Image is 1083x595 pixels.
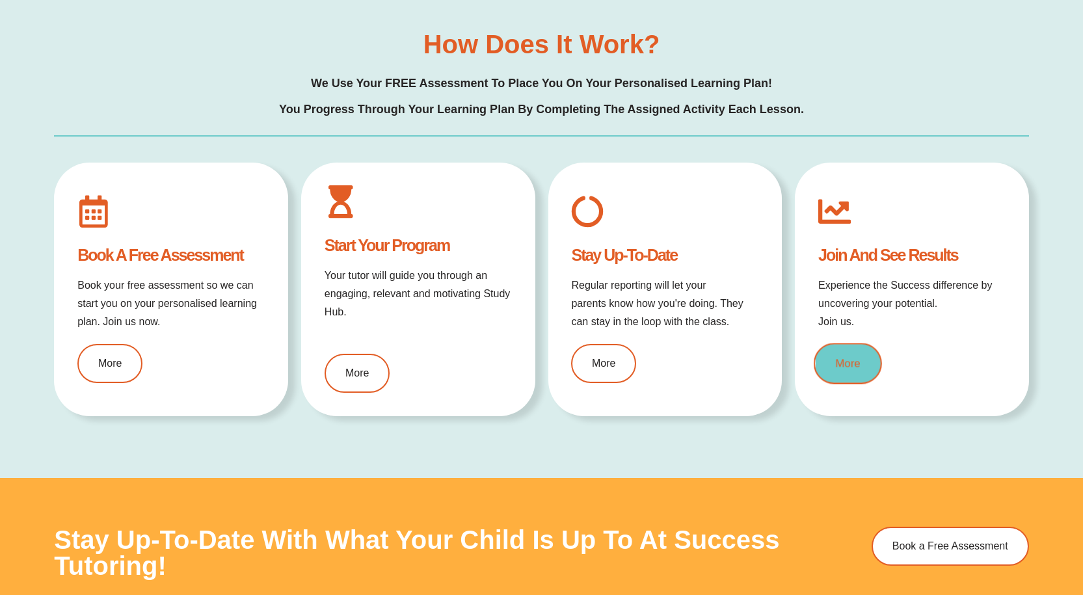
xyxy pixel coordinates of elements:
h3: Stay up-to-date with what your child is up to at Success Tutoring! [54,527,823,579]
h4: Stay up-to-date [571,247,758,263]
a: More [814,343,882,384]
a: More [77,344,142,383]
h4: Join and See results [818,247,1006,263]
span: More [345,368,369,378]
p: Book your free assessment so we can start you on your personalised learning plan. Join us now. [77,276,265,331]
iframe: Chat Widget [866,448,1083,595]
p: Your tutor will guide you through an engaging, relevant and motivating Study Hub. [325,267,512,321]
p: Regular reporting will let your parents know how you're doing. They can stay in the loop with the... [571,276,758,331]
span: More [835,358,860,369]
span: More [592,358,615,369]
h2: We use your FREE assessment to place you on your personalised learning plan! You progress through... [279,70,804,122]
a: More [571,344,636,383]
h2: How does it work? [423,31,660,57]
span: More [98,358,122,369]
h4: Start your program [325,237,512,254]
a: More [325,354,390,393]
p: Experience the Success difference by uncovering your potential. Join us. [818,276,1006,331]
h4: Book a free assessment [77,247,265,263]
